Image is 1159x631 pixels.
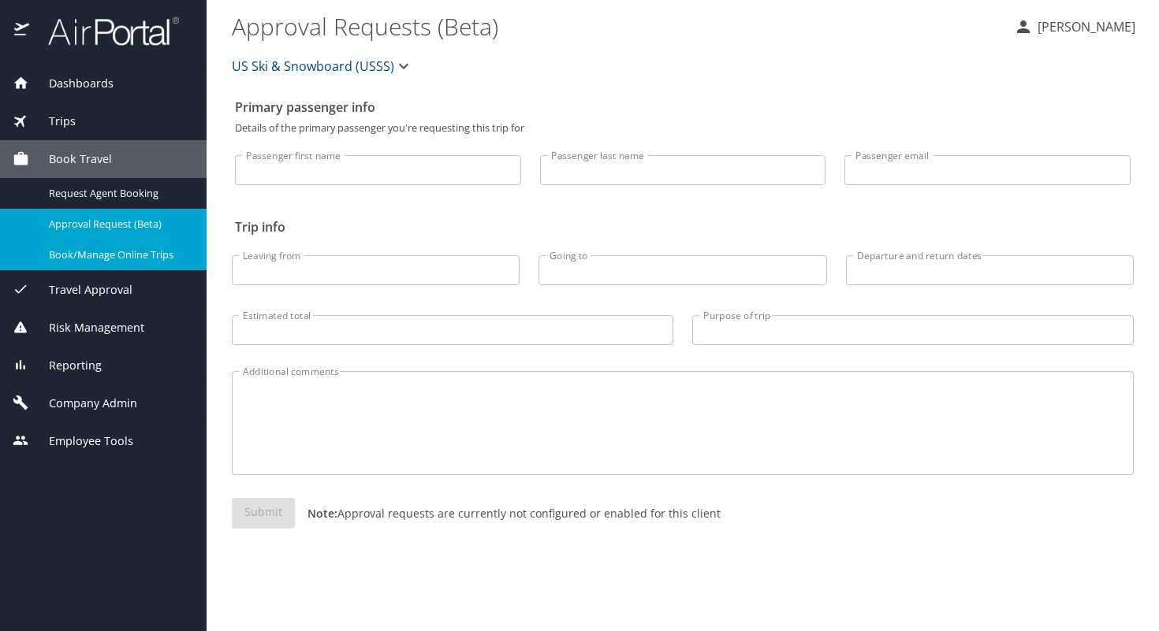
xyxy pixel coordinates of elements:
h2: Primary passenger info [235,95,1131,120]
button: [PERSON_NAME] [1008,13,1142,41]
span: Risk Management [29,319,144,336]
span: Travel Approval [29,281,132,299]
span: Employee Tools [29,432,133,450]
strong: Note: [307,506,337,521]
img: icon-airportal.png [14,16,31,46]
span: Dashboards [29,75,114,92]
h1: Approval Requests (Beta) [232,2,1001,50]
p: Details of the primary passenger you're requesting this trip for [235,123,1131,133]
span: Request Agent Booking [49,186,188,201]
p: [PERSON_NAME] [1033,17,1135,36]
span: US Ski & Snowboard (USSS) [232,55,394,77]
span: Company Admin [29,395,137,412]
span: Book Travel [29,150,112,168]
button: US Ski & Snowboard (USSS) [225,50,419,82]
span: Approval Request (Beta) [49,217,188,232]
span: Trips [29,113,76,130]
p: Approval requests are currently not configured or enabled for this client [295,505,721,522]
span: Reporting [29,357,102,374]
img: airportal-logo.png [31,16,179,46]
h2: Trip info [235,214,1131,239]
span: Book/Manage Online Trips [49,247,188,262]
